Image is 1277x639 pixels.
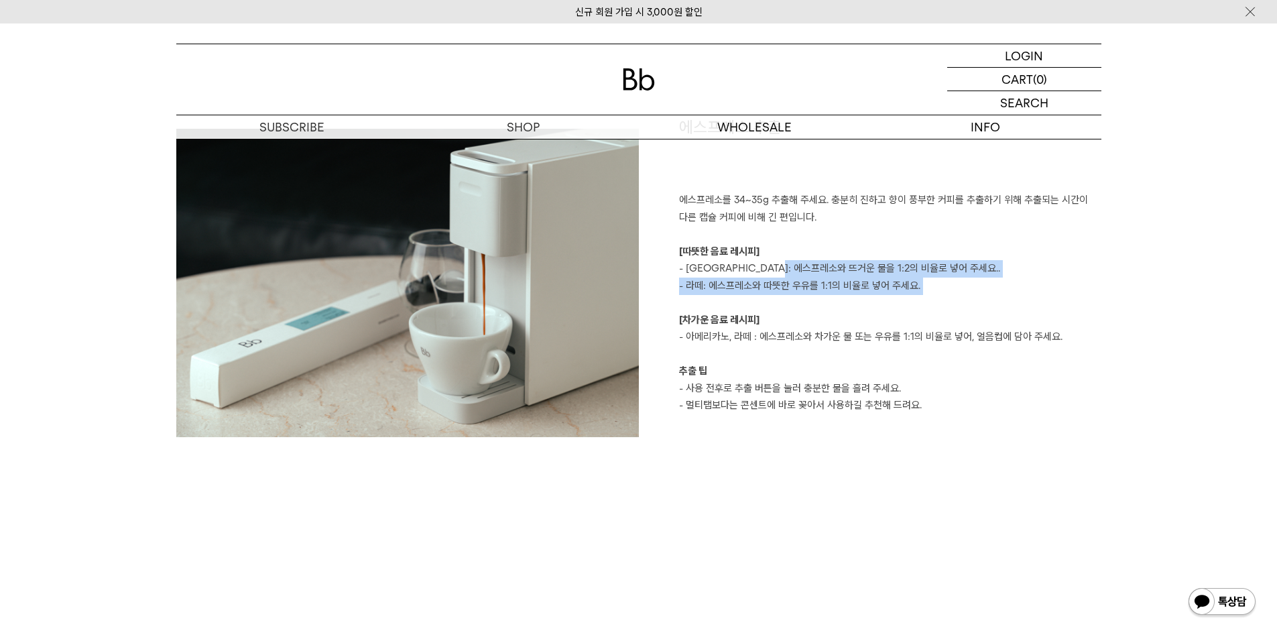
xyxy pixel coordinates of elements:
[1000,91,1048,115] p: SEARCH
[176,129,639,437] img: 8a3f46aeefda6923242ecde23de17bd5_182009.jpg
[679,380,1101,414] p: - 사용 전후로 추출 버튼을 눌러 충분한 물을 흘려 주세요. - 멀티탭보다는 콘센트에 바로 꽂아서 사용하길 추천해 드려요.
[870,115,1101,139] p: INFO
[408,115,639,139] a: SHOP
[947,68,1101,91] a: CART (0)
[575,6,703,18] a: 신규 회원 가입 시 3,000원 할인
[947,44,1101,68] a: LOGIN
[679,116,1101,192] h1: 에스프레소 추출
[1005,44,1043,67] p: LOGIN
[623,68,655,91] img: 로고
[1001,68,1033,91] p: CART
[1187,587,1257,619] img: 카카오톡 채널 1:1 채팅 버튼
[176,115,408,139] a: SUBSCRIBE
[679,365,707,377] b: 추출 팁
[639,115,870,139] p: WHOLESALE
[1033,68,1047,91] p: (0)
[679,192,1101,346] p: 에스프레소를 34~35g 추출해 주세요. 충분히 진하고 향이 풍부한 커피를 추출하기 위해 추출되는 시간이 다른 캡슐 커피에 비해 긴 편입니다. - [GEOGRAPHIC_DAT...
[679,245,759,257] b: [따뜻한 음료 레시피]
[679,314,759,326] b: [차가운 음료 레시피]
